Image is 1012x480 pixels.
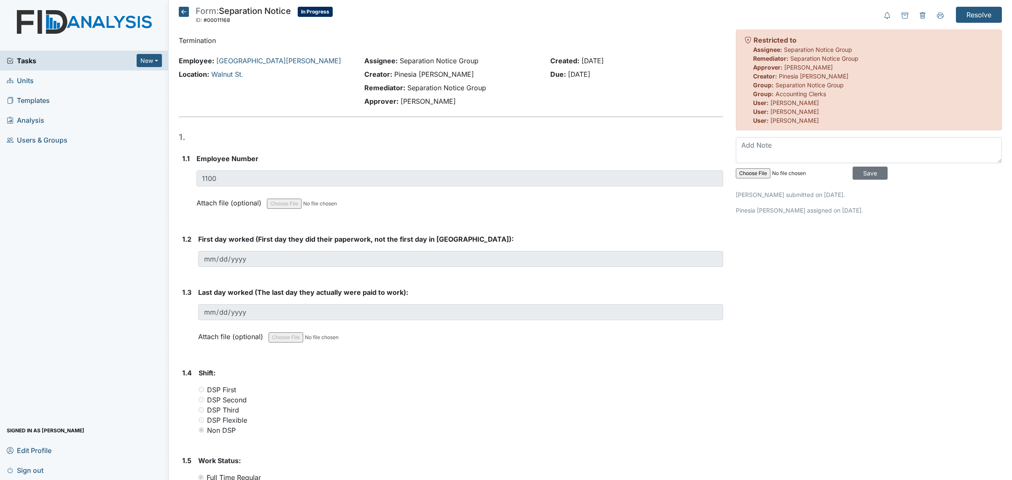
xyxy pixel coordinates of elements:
[568,70,590,78] span: [DATE]
[196,154,258,163] span: Employee Number
[7,113,44,127] span: Analysis
[394,70,474,78] span: Pinesia [PERSON_NAME]
[207,425,236,435] label: Non DSP
[7,94,50,107] span: Templates
[216,57,341,65] a: [GEOGRAPHIC_DATA][PERSON_NAME]
[7,133,67,146] span: Users & Groups
[179,35,723,46] p: Termination
[198,288,408,297] span: Last day worked (The last day they actually were paid to work):
[770,117,819,124] span: [PERSON_NAME]
[137,54,162,67] button: New
[182,456,191,466] label: 1.5
[179,57,214,65] strong: Employee:
[550,70,566,78] strong: Due:
[753,55,789,62] strong: Remediator:
[753,117,769,124] strong: User:
[753,64,783,71] strong: Approver:
[364,84,405,92] strong: Remediator:
[784,64,833,71] span: [PERSON_NAME]
[770,108,819,115] span: [PERSON_NAME]
[754,36,797,44] strong: Restricted to
[182,287,191,297] label: 1.3
[550,57,579,65] strong: Created:
[400,57,479,65] span: Separation Notice Group
[407,84,486,92] span: Separation Notice Group
[736,206,1002,215] p: Pinesia [PERSON_NAME] assigned on [DATE].
[753,81,774,89] strong: Group:
[7,56,137,66] a: Tasks
[790,55,859,62] span: Separation Notice Group
[198,235,514,243] span: First day worked (First day they did their paperwork, not the first day in [GEOGRAPHIC_DATA]):
[199,417,204,423] input: DSP Flexible
[207,405,239,415] label: DSP Third
[364,70,392,78] strong: Creator:
[401,97,456,105] span: [PERSON_NAME]
[211,70,243,78] a: Walnut St.
[364,97,398,105] strong: Approver:
[7,424,84,437] span: Signed in as [PERSON_NAME]
[753,90,774,97] strong: Group:
[179,131,723,143] h1: 1.
[198,327,266,342] label: Attach file (optional)
[198,456,241,465] span: Work Status:
[196,17,202,23] span: ID:
[7,444,51,457] span: Edit Profile
[196,193,265,208] label: Attach file (optional)
[364,57,398,65] strong: Assignee:
[199,427,204,433] input: Non DSP
[853,167,888,180] input: Save
[199,387,204,392] input: DSP First
[753,99,769,106] strong: User:
[298,7,333,17] span: In Progress
[753,73,777,80] strong: Creator:
[199,369,215,377] span: Shift:
[784,46,852,53] span: Separation Notice Group
[753,46,782,53] strong: Assignee:
[207,385,236,395] label: DSP First
[207,415,247,425] label: DSP Flexible
[775,90,826,97] span: Accounting Clerks
[182,368,192,378] label: 1.4
[736,190,1002,199] p: [PERSON_NAME] submitted on [DATE].
[775,81,844,89] span: Separation Notice Group
[779,73,848,80] span: Pinesia [PERSON_NAME]
[198,475,204,480] input: Full Time Regular
[770,99,819,106] span: [PERSON_NAME]
[956,7,1002,23] input: Resolve
[182,234,191,244] label: 1.2
[753,108,769,115] strong: User:
[204,17,230,23] span: #00011168
[199,397,204,402] input: DSP Second
[182,154,190,164] label: 1.1
[7,74,34,87] span: Units
[196,7,291,25] div: Separation Notice
[199,407,204,413] input: DSP Third
[581,57,604,65] span: [DATE]
[7,464,43,477] span: Sign out
[179,70,209,78] strong: Location:
[196,6,219,16] span: Form:
[207,395,247,405] label: DSP Second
